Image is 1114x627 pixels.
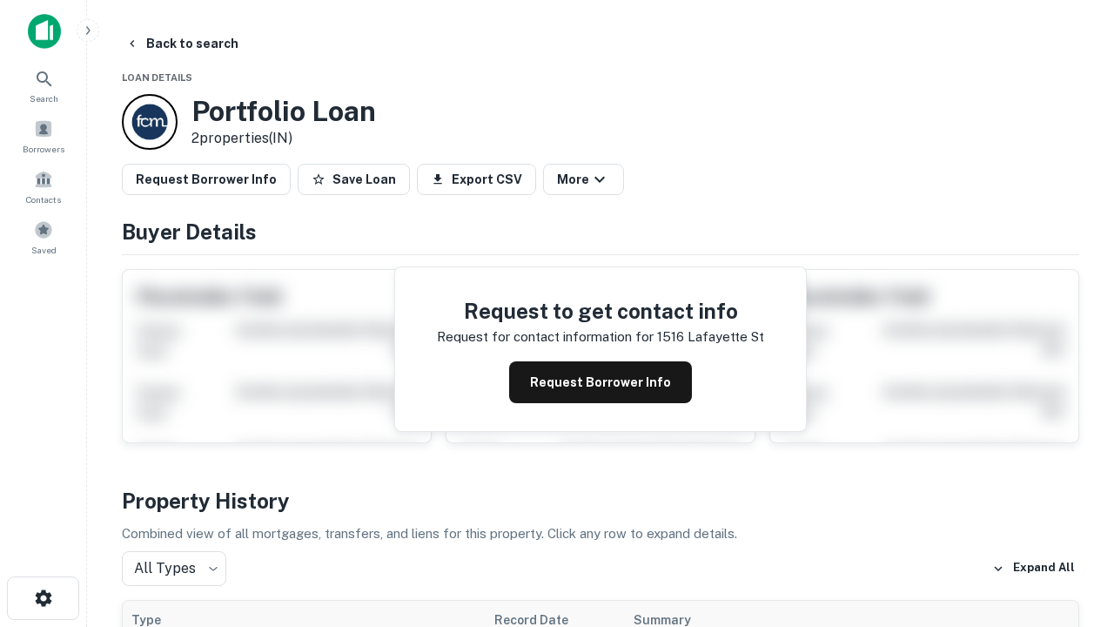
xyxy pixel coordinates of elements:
img: capitalize-icon.png [28,14,61,49]
button: Request Borrower Info [509,361,692,403]
a: Search [5,62,82,109]
button: More [543,164,624,195]
a: Contacts [5,163,82,210]
button: Expand All [988,556,1079,582]
iframe: Chat Widget [1027,432,1114,516]
h3: Portfolio Loan [191,95,376,128]
h4: Property History [122,485,1079,516]
span: Saved [31,243,57,257]
h4: Request to get contact info [437,295,764,327]
a: Saved [5,213,82,260]
button: Back to search [118,28,245,59]
p: 1516 lafayette st [657,327,764,347]
div: All Types [122,551,226,586]
span: Loan Details [122,72,192,83]
h4: Buyer Details [122,216,1079,247]
button: Request Borrower Info [122,164,291,195]
p: 2 properties (IN) [191,128,376,149]
p: Request for contact information for [437,327,654,347]
button: Export CSV [417,164,536,195]
p: Combined view of all mortgages, transfers, and liens for this property. Click any row to expand d... [122,523,1079,544]
span: Borrowers [23,142,64,156]
a: Borrowers [5,112,82,159]
span: Search [30,91,58,105]
span: Contacts [26,192,61,206]
button: Save Loan [298,164,410,195]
